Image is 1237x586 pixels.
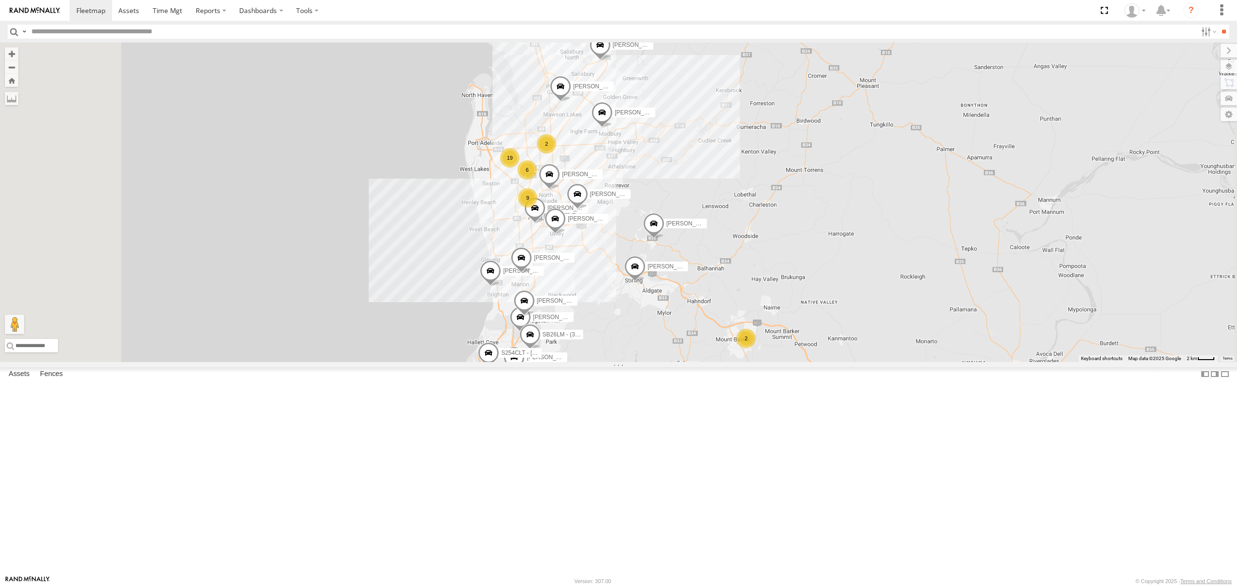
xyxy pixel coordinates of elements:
[736,329,756,348] div: 2
[575,578,611,584] div: Version: 307.00
[666,221,714,227] span: [PERSON_NAME]
[500,148,519,167] div: 19
[10,7,60,14] img: rand-logo.svg
[1220,367,1230,381] label: Hide Summary Table
[501,350,578,357] span: S254CLT - [PERSON_NAME]
[1128,356,1181,361] span: Map data ©2025 Google
[503,268,551,275] span: [PERSON_NAME]
[568,215,616,222] span: [PERSON_NAME]
[590,191,638,197] span: [PERSON_NAME]
[20,25,28,39] label: Search Query
[1187,356,1197,361] span: 2 km
[5,74,18,87] button: Zoom Home
[1200,367,1210,381] label: Dock Summary Table to the Left
[518,160,537,180] div: 6
[5,315,24,334] button: Drag Pegman onto the map to open Street View
[647,263,695,270] span: [PERSON_NAME]
[534,255,582,262] span: [PERSON_NAME]
[1197,25,1218,39] label: Search Filter Options
[4,367,34,381] label: Assets
[1223,357,1233,361] a: Terms (opens in new tab)
[537,298,585,305] span: [PERSON_NAME]
[1121,3,1149,18] div: Peter Lu
[1184,355,1218,362] button: Map Scale: 2 km per 32 pixels
[547,205,595,211] span: [PERSON_NAME]
[5,60,18,74] button: Zoom out
[533,314,581,321] span: [PERSON_NAME]
[613,42,661,49] span: [PERSON_NAME]
[5,47,18,60] button: Zoom in
[35,367,68,381] label: Fences
[1183,3,1199,18] i: ?
[527,354,575,361] span: [PERSON_NAME]
[1136,578,1232,584] div: © Copyright 2025 -
[543,331,606,338] span: SB26LM - (3P HINO) R7
[1210,367,1220,381] label: Dock Summary Table to the Right
[518,188,537,208] div: 9
[1180,578,1232,584] a: Terms and Conditions
[537,134,556,153] div: 2
[5,576,50,586] a: Visit our Website
[562,171,610,178] span: [PERSON_NAME]
[1221,108,1237,121] label: Map Settings
[573,83,670,90] span: [PERSON_NAME] [PERSON_NAME]
[5,92,18,105] label: Measure
[1081,355,1122,362] button: Keyboard shortcuts
[615,109,662,116] span: [PERSON_NAME]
